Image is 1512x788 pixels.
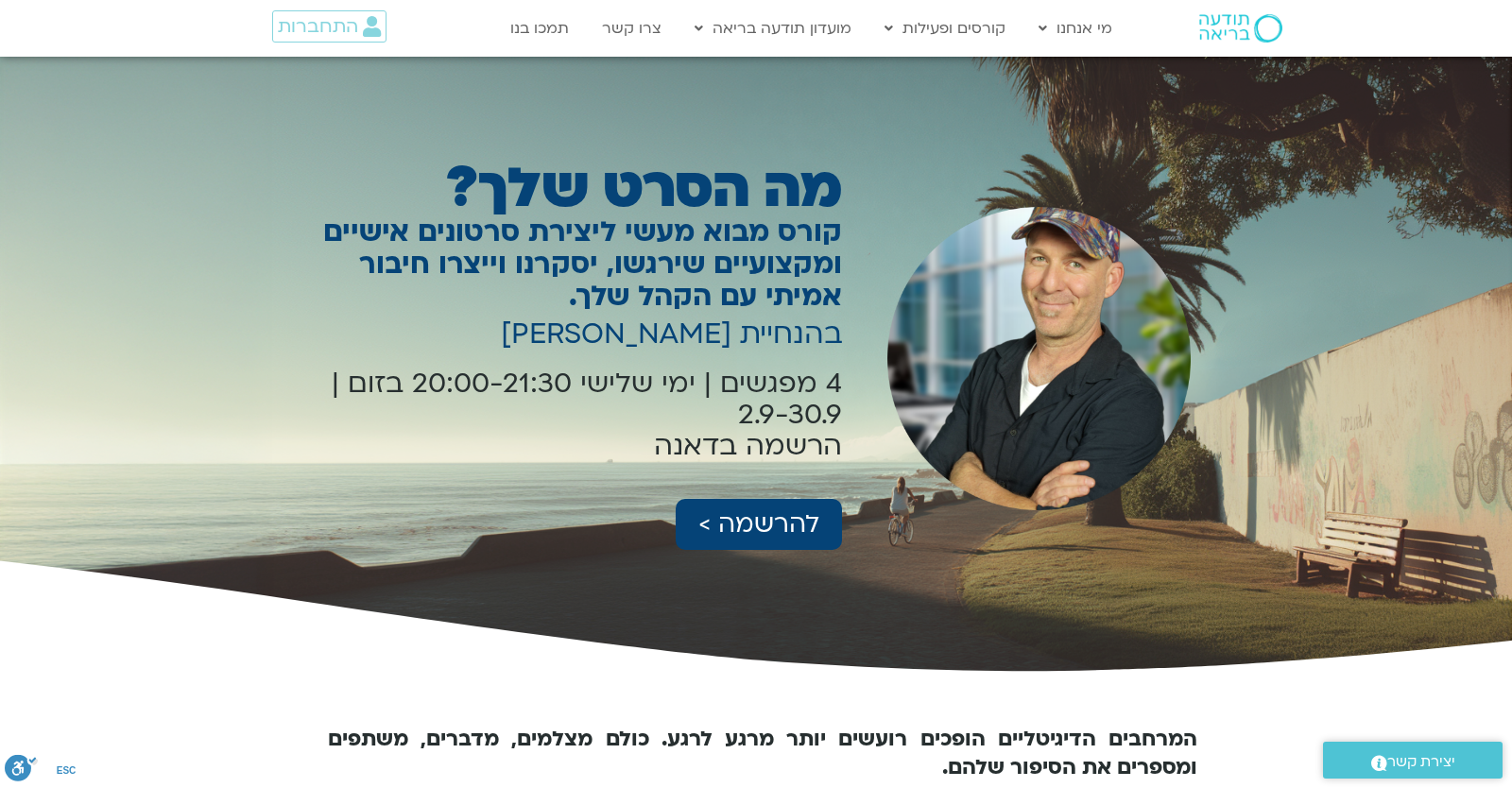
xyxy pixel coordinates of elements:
[276,167,842,211] h1: מה הסרט שלך?
[1387,749,1455,775] span: יצירת קשר
[276,216,842,313] h1: קורס מבוא מעשי ליצירת סרטונים אישיים ומקצועיים שירגשו, יסקרנו וייצרו חיבור אמיתי עם הקהל שלך.
[276,318,842,351] h1: בהנחיית [PERSON_NAME]
[1199,14,1282,43] img: תודעה בריאה
[698,510,819,539] span: להרשמה >
[1029,10,1122,46] a: מי אנחנו
[501,10,578,46] a: תמכו בנו
[875,10,1015,46] a: קורסים ופעילות
[276,368,842,461] p: 4 מפגשים | ימי שלישי 20:00-21:30 בזום | 2.9-30.9 הרשמה בדאנה
[328,725,1197,781] strong: המרחבים הדיגיטליים הופכים רועשים יותר מרגע לרגע. כולם מצלמים, מדברים, משתפים ומספרים את הסיפור שלהם.
[278,16,358,37] span: התחברות
[272,10,387,43] a: התחברות
[1323,742,1503,779] a: יצירת קשר
[685,10,861,46] a: מועדון תודעה בריאה
[593,10,671,46] a: צרו קשר
[676,499,842,550] a: להרשמה >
